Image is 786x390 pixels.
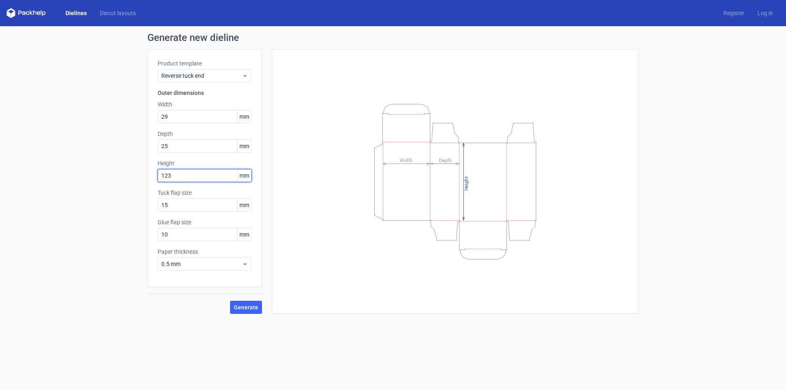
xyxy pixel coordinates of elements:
[230,301,262,314] button: Generate
[158,218,252,226] label: Glue flap size
[237,199,251,211] span: mm
[400,157,413,163] tspan: Width
[237,228,251,241] span: mm
[158,189,252,197] label: Tuck flap size
[751,9,779,17] a: Log in
[158,159,252,167] label: Height
[161,72,242,80] span: Reverse tuck end
[147,33,639,43] h1: Generate new dieline
[717,9,751,17] a: Register
[158,89,252,97] h3: Outer dimensions
[237,140,251,152] span: mm
[234,304,258,310] span: Generate
[158,130,252,138] label: Depth
[237,110,251,123] span: mm
[439,157,452,163] tspan: Depth
[93,9,142,17] a: Diecut layouts
[161,260,242,268] span: 0.5 mm
[158,100,252,108] label: Width
[463,176,469,190] tspan: Height
[237,169,251,182] span: mm
[158,248,252,256] label: Paper thickness
[158,59,252,68] label: Product template
[59,9,93,17] a: Dielines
